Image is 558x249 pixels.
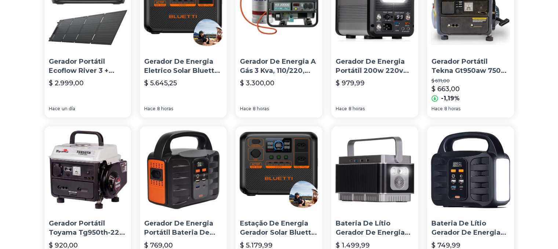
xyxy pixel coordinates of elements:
[431,219,510,237] p: Bateria De Lítio Gerador De Energia Portátil Solar 220v 100w
[240,219,318,237] p: Estação De Energia Gerador Solar Bluetti Ac70p 1000w 864wh
[336,78,365,88] p: $ 979,99
[336,106,347,112] span: Hace
[144,57,222,75] p: Gerador De Energia Eletrico Solar Bluetti Ac70p 1000w 864wh
[240,78,274,88] p: $ 3.300,00
[44,126,131,213] img: Gerador Portátil Toyama Tg950th-220 850w Monofásico 220v
[62,106,75,112] span: un día
[331,126,418,213] img: Bateria De Lítio Gerador De Energia Portátil Solar 220v 250w
[336,219,414,237] p: Bateria De Lítio Gerador De Energia Portátil Solar 220v 250w
[427,126,514,213] img: Bateria De Lítio Gerador De Energia Portátil Solar 220v 100w
[144,219,222,237] p: Gerador De Energia Portátil Bateria De Lítio Solar 110v 100w
[49,78,84,88] p: $ 2.999,00
[240,57,318,75] p: Gerador De Energia A Gás 3 Kva, 110/220, Manual
[336,57,414,75] p: Gerador De Energia Portátil 200w 220v Solar Recarregável Usb
[49,106,60,112] span: Hace
[140,126,227,213] img: Gerador De Energia Portátil Bateria De Lítio Solar 110v 100w
[49,219,127,237] p: Gerador Portátil Toyama Tg950th-220 850w Monofásico 220v
[49,57,127,75] p: Gerador Portátil Ecoflow River 3 + Placa Solar 60w
[444,106,460,112] span: 8 horas
[240,106,251,112] span: Hace
[144,106,156,112] span: Hace
[157,106,173,112] span: 8 horas
[431,106,443,112] span: Hace
[253,106,269,112] span: 8 horas
[144,78,177,88] p: $ 5.645,25
[441,94,460,103] p: -1,19%
[431,84,460,94] p: $ 663,00
[431,57,510,75] p: Gerador Portátil Tekna Gt950aw 750w Monofásico Com Tecnologia Avr 220v
[431,78,510,84] p: $ 671,00
[236,126,322,213] img: Estação De Energia Gerador Solar Bluetti Ac70p 1000w 864wh
[349,106,365,112] span: 8 horas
